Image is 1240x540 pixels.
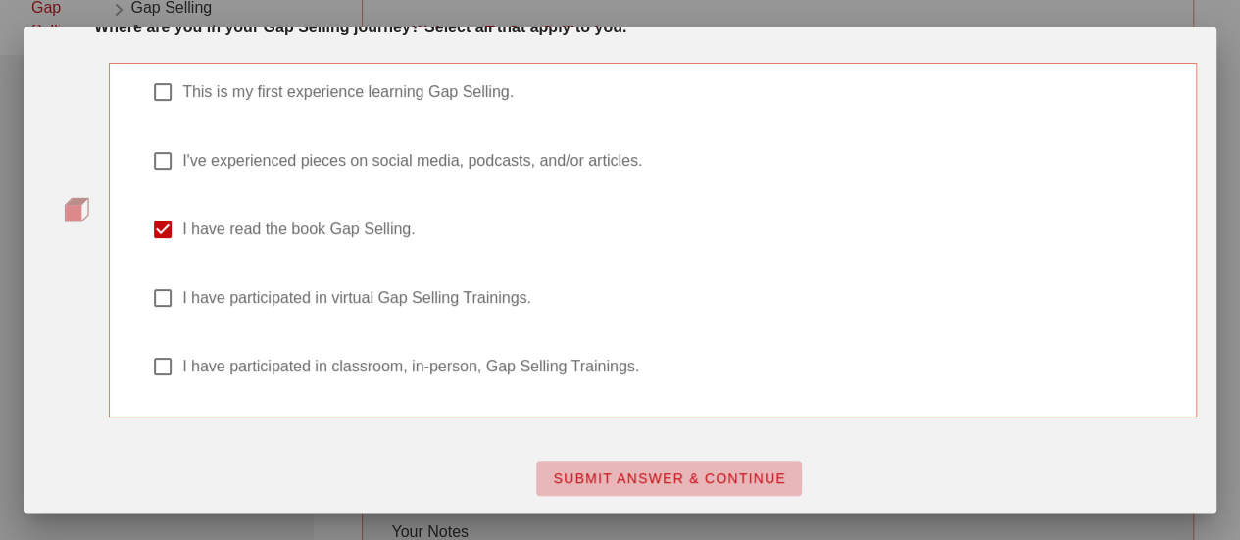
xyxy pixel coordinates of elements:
img: question-bullet.png [64,197,89,222]
strong: Where are you in your Gap Selling journey? Select all that apply to you. [94,19,626,35]
label: I've experienced pieces on social media, podcasts, and/or articles. [182,151,1174,171]
button: SUBMIT ANSWER & CONTINUE [536,461,802,496]
span: SUBMIT ANSWER & CONTINUE [552,470,786,486]
label: I have participated in classroom, in-person, Gap Selling Trainings. [182,357,1174,376]
label: I have read the book Gap Selling. [182,220,1174,239]
label: This is my first experience learning Gap Selling. [182,82,1174,102]
label: I have participated in virtual Gap Selling Trainings. [182,288,1174,308]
